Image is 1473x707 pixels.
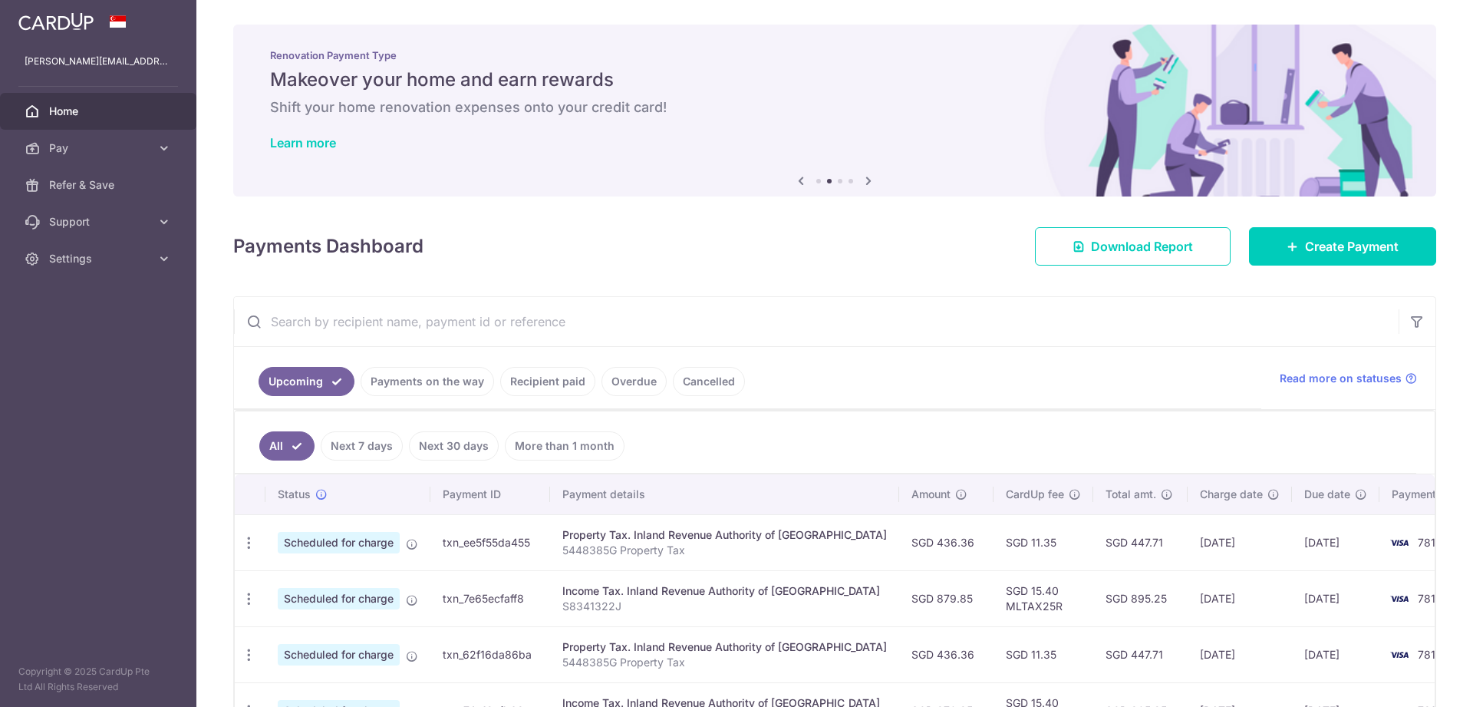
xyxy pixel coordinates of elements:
td: SGD 447.71 [1093,626,1188,682]
a: Overdue [601,367,667,396]
a: More than 1 month [505,431,624,461]
a: Cancelled [673,367,745,396]
input: Search by recipient name, payment id or reference [234,297,1399,346]
th: Payment ID [430,474,550,514]
span: Support [49,214,150,230]
p: 5448385G Property Tax [562,543,887,558]
td: txn_ee5f55da455 [430,514,550,570]
p: S8341322J [562,599,887,614]
span: Scheduled for charge [278,644,400,666]
a: Payments on the way [361,367,494,396]
img: CardUp [18,12,94,31]
td: SGD 11.35 [994,626,1093,682]
span: CardUp fee [1006,487,1064,502]
iframe: Opens a widget where you can find more information [1375,661,1458,699]
a: All [259,431,315,461]
td: [DATE] [1188,514,1292,570]
a: Create Payment [1249,227,1436,266]
td: SGD 447.71 [1093,514,1188,570]
a: Read more on statuses [1280,371,1417,386]
span: Create Payment [1305,237,1399,256]
td: [DATE] [1188,626,1292,682]
span: 7816 [1418,648,1442,661]
td: SGD 879.85 [899,570,994,626]
td: SGD 11.35 [994,514,1093,570]
p: 5448385G Property Tax [562,655,887,670]
td: [DATE] [1292,514,1379,570]
h4: Payments Dashboard [233,233,423,260]
div: Property Tax. Inland Revenue Authority of [GEOGRAPHIC_DATA] [562,527,887,543]
p: Renovation Payment Type [270,49,1399,61]
span: Read more on statuses [1280,371,1402,386]
span: Settings [49,251,150,266]
a: Recipient paid [500,367,595,396]
img: Bank Card [1384,646,1415,664]
td: SGD 436.36 [899,626,994,682]
span: Pay [49,140,150,156]
span: Home [49,104,150,119]
div: Income Tax. Inland Revenue Authority of [GEOGRAPHIC_DATA] [562,583,887,599]
a: Learn more [270,135,336,150]
td: [DATE] [1292,626,1379,682]
span: Scheduled for charge [278,532,400,553]
h6: Shift your home renovation expenses onto your credit card! [270,98,1399,117]
span: Status [278,487,311,502]
span: Refer & Save [49,177,150,193]
img: Renovation banner [233,25,1436,197]
span: 7816 [1418,536,1442,549]
span: Scheduled for charge [278,588,400,610]
span: 7816 [1418,592,1442,605]
td: SGD 895.25 [1093,570,1188,626]
a: Download Report [1035,227,1231,266]
span: Total amt. [1106,487,1156,502]
span: Download Report [1091,237,1193,256]
p: [PERSON_NAME][EMAIL_ADDRESS][DOMAIN_NAME] [25,54,172,69]
a: Next 30 days [409,431,499,461]
h5: Makeover your home and earn rewards [270,68,1399,92]
td: SGD 15.40 MLTAX25R [994,570,1093,626]
span: Due date [1304,487,1350,502]
img: Bank Card [1384,534,1415,552]
td: [DATE] [1188,570,1292,626]
a: Upcoming [259,367,354,396]
div: Property Tax. Inland Revenue Authority of [GEOGRAPHIC_DATA] [562,639,887,655]
td: SGD 436.36 [899,514,994,570]
span: Amount [911,487,951,502]
td: txn_62f16da86ba [430,626,550,682]
img: Bank Card [1384,590,1415,608]
span: Charge date [1200,487,1263,502]
td: txn_7e65ecfaff8 [430,570,550,626]
th: Payment details [550,474,899,514]
a: Next 7 days [321,431,403,461]
td: [DATE] [1292,570,1379,626]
